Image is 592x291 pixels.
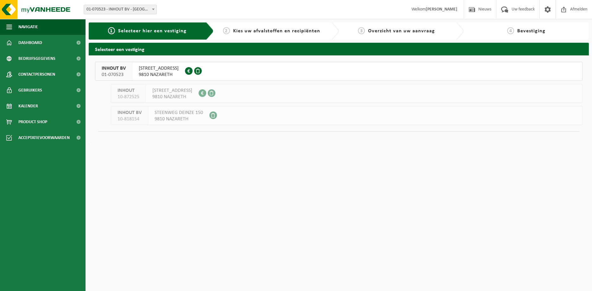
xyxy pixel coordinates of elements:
[18,51,55,66] span: Bedrijfsgegevens
[223,27,230,34] span: 2
[358,27,365,34] span: 3
[118,110,142,116] span: INHOUT BV
[118,28,187,34] span: Selecteer hier een vestiging
[18,130,70,146] span: Acceptatievoorwaarden
[517,28,545,34] span: Bevestiging
[102,72,126,78] span: 01-070523
[507,27,514,34] span: 4
[84,5,156,14] span: 01-070523 - INHOUT BV - NAZARETH
[152,94,192,100] span: 9810 NAZARETH
[155,116,203,122] span: 9810 NAZARETH
[152,87,192,94] span: [STREET_ADDRESS]
[118,116,142,122] span: 10-818154
[118,94,139,100] span: 10-872525
[18,98,38,114] span: Kalender
[233,28,320,34] span: Kies uw afvalstoffen en recipiënten
[18,35,42,51] span: Dashboard
[139,72,179,78] span: 9810 NAZARETH
[368,28,435,34] span: Overzicht van uw aanvraag
[139,65,179,72] span: [STREET_ADDRESS]
[102,65,126,72] span: INHOUT BV
[426,7,457,12] strong: [PERSON_NAME]
[18,66,55,82] span: Contactpersonen
[89,43,589,55] h2: Selecteer een vestiging
[108,27,115,34] span: 1
[155,110,203,116] span: STEENWEG DEINZE 150
[18,19,38,35] span: Navigatie
[118,87,139,94] span: INHOUT
[95,62,582,81] button: INHOUT BV 01-070523 [STREET_ADDRESS]9810 NAZARETH
[18,114,47,130] span: Product Shop
[18,82,42,98] span: Gebruikers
